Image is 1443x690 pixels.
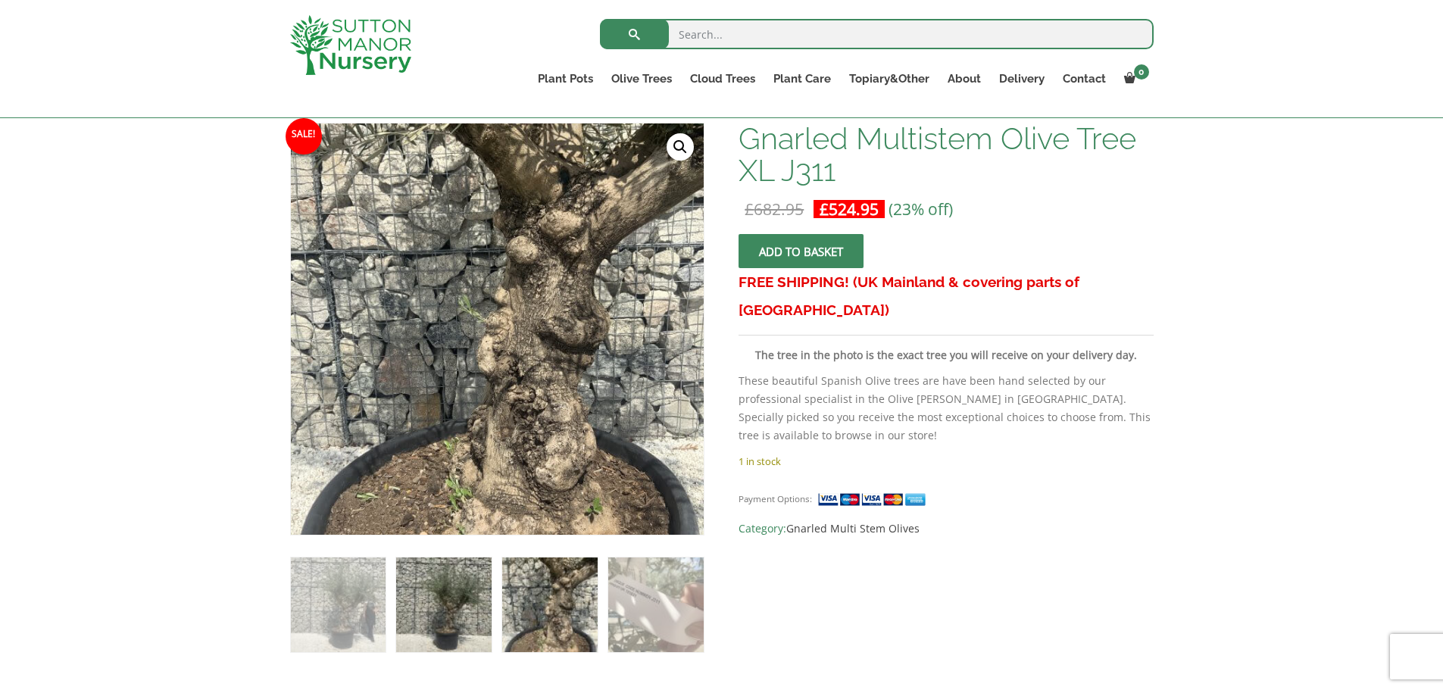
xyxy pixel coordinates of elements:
a: Gnarled Multi Stem Olives [786,521,920,535]
span: 0 [1134,64,1149,80]
img: payment supported [817,492,931,507]
a: Delivery [990,68,1054,89]
input: Search... [600,19,1154,49]
a: Topiary&Other [840,68,939,89]
p: 1 in stock [739,452,1153,470]
small: Payment Options: [739,493,812,504]
img: Gnarled Multistem Olive Tree XL J311 - Image 4 [608,557,703,652]
img: Gnarled Multistem Olive Tree XL J311 - Image 2 [396,557,491,652]
span: £ [745,198,754,220]
strong: The tree in the photo is the exact tree you will receive on your delivery day. [755,348,1137,362]
a: Cloud Trees [681,68,764,89]
img: logo [290,15,411,75]
img: Gnarled Multistem Olive Tree XL J311 [291,557,386,652]
a: Contact [1054,68,1115,89]
p: These beautiful Spanish Olive trees are have been hand selected by our professional specialist in... [739,372,1153,445]
span: (23% off) [889,198,953,220]
span: Sale! [286,118,322,155]
bdi: 524.95 [820,198,879,220]
a: Plant Pots [529,68,602,89]
a: 0 [1115,68,1154,89]
bdi: 682.95 [745,198,804,220]
h3: FREE SHIPPING! (UK Mainland & covering parts of [GEOGRAPHIC_DATA]) [739,268,1153,324]
h1: Gnarled Multistem Olive Tree XL J311 [739,123,1153,186]
a: Olive Trees [602,68,681,89]
a: View full-screen image gallery [667,133,694,161]
a: About [939,68,990,89]
a: Plant Care [764,68,840,89]
img: Gnarled Multistem Olive Tree XL J311 - Image 3 [502,557,597,652]
button: Add to basket [739,234,864,268]
span: Category: [739,520,1153,538]
span: £ [820,198,829,220]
